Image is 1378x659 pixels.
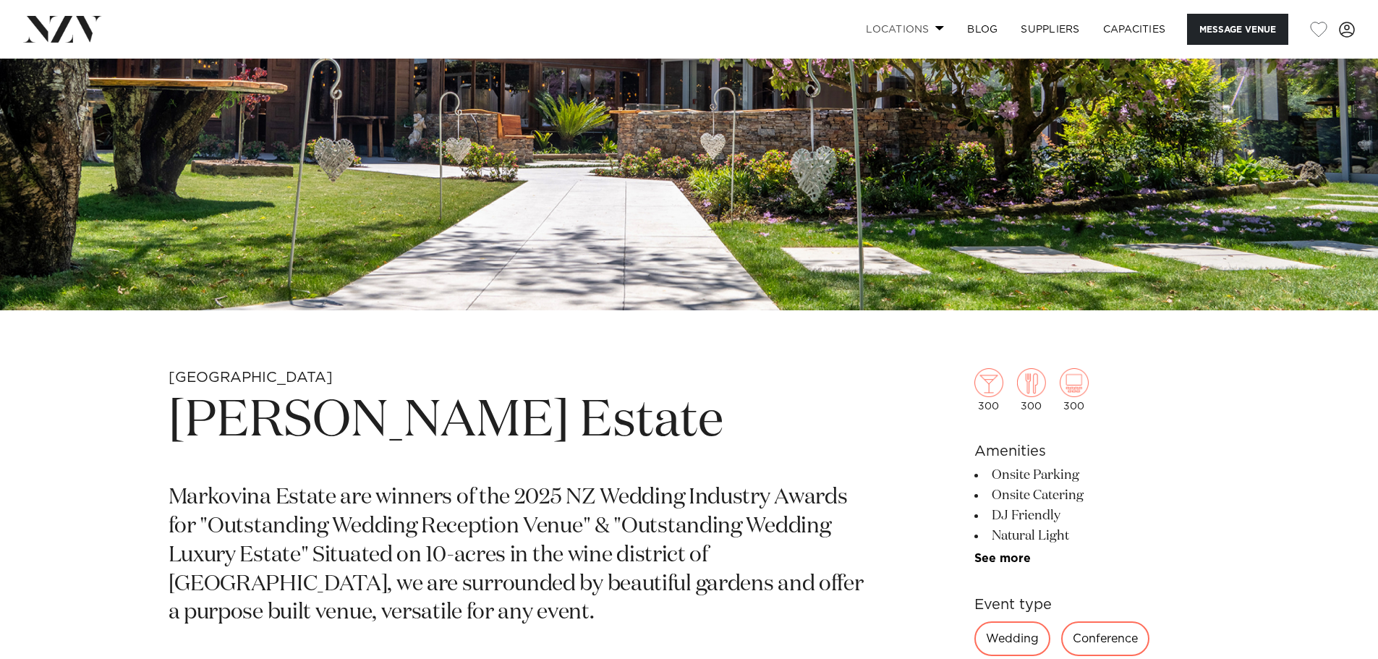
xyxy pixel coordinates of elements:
[974,465,1210,485] li: Onsite Parking
[854,14,956,45] a: Locations
[23,16,102,42] img: nzv-logo.png
[974,621,1050,656] div: Wedding
[169,370,333,385] small: [GEOGRAPHIC_DATA]
[1009,14,1091,45] a: SUPPLIERS
[974,441,1210,462] h6: Amenities
[974,506,1210,526] li: DJ Friendly
[169,388,872,455] h1: [PERSON_NAME] Estate
[974,368,1003,397] img: cocktail.png
[1017,368,1046,412] div: 300
[1061,621,1149,656] div: Conference
[1060,368,1089,412] div: 300
[974,485,1210,506] li: Onsite Catering
[1187,14,1288,45] button: Message Venue
[974,526,1210,546] li: Natural Light
[169,484,872,628] p: Markovina Estate are winners of the 2025 NZ Wedding Industry Awards for "Outstanding Wedding Rece...
[1060,368,1089,397] img: theatre.png
[956,14,1009,45] a: BLOG
[1017,368,1046,397] img: dining.png
[974,368,1003,412] div: 300
[1092,14,1178,45] a: Capacities
[974,594,1210,616] h6: Event type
